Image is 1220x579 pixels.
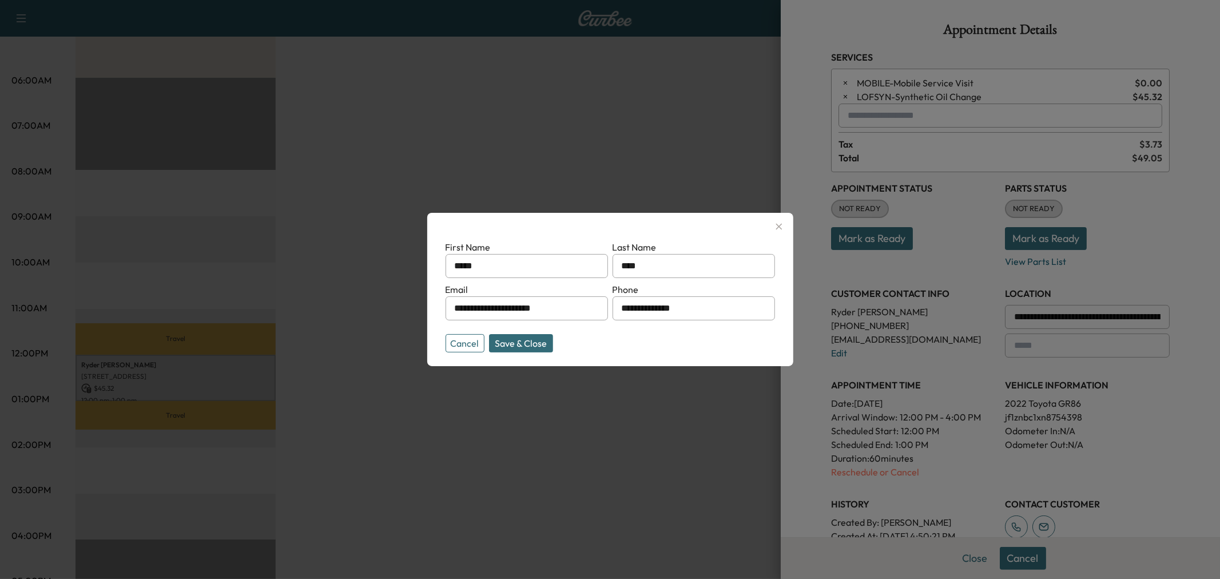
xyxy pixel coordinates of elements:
[446,241,491,253] label: First Name
[613,284,639,295] label: Phone
[446,334,484,352] button: Cancel
[489,334,553,352] button: Save & Close
[613,241,657,253] label: Last Name
[446,284,468,295] label: Email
